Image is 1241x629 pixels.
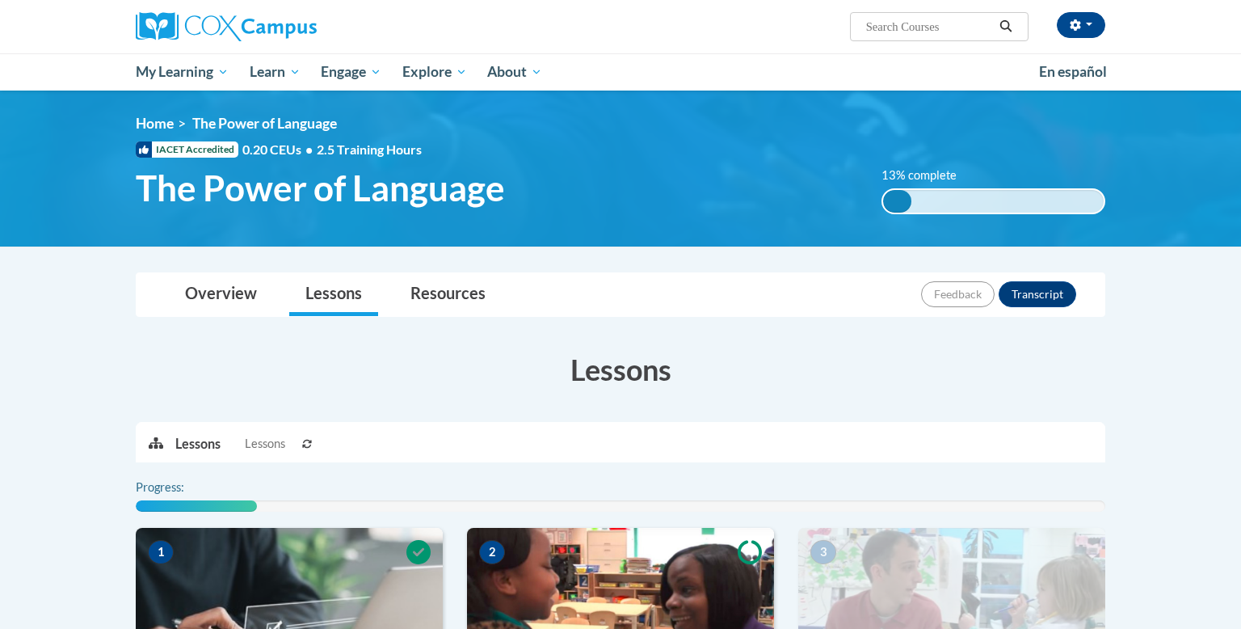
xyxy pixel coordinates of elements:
[479,540,505,564] span: 2
[402,62,467,82] span: Explore
[883,190,912,213] div: 13% complete
[242,141,317,158] span: 0.20 CEUs
[305,141,313,157] span: •
[477,53,553,91] a: About
[1057,12,1105,38] button: Account Settings
[317,141,422,157] span: 2.5 Training Hours
[245,435,285,453] span: Lessons
[136,62,229,82] span: My Learning
[175,435,221,453] p: Lessons
[148,540,174,564] span: 1
[239,53,311,91] a: Learn
[310,53,392,91] a: Engage
[169,273,273,316] a: Overview
[999,281,1076,307] button: Transcript
[1029,55,1117,89] a: En español
[881,167,974,184] label: 13% complete
[136,12,317,41] img: Cox Campus
[487,62,542,82] span: About
[394,273,502,316] a: Resources
[289,273,378,316] a: Lessons
[136,115,174,132] a: Home
[192,115,337,132] span: The Power of Language
[136,12,443,41] a: Cox Campus
[994,17,1018,36] button: Search
[125,53,239,91] a: My Learning
[136,141,238,158] span: IACET Accredited
[111,53,1130,91] div: Main menu
[250,62,301,82] span: Learn
[136,479,229,496] label: Progress:
[321,62,381,82] span: Engage
[864,17,994,36] input: Search Courses
[392,53,477,91] a: Explore
[1039,63,1107,80] span: En español
[136,167,505,209] span: The Power of Language
[810,540,836,564] span: 3
[921,281,995,307] button: Feedback
[136,349,1105,390] h3: Lessons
